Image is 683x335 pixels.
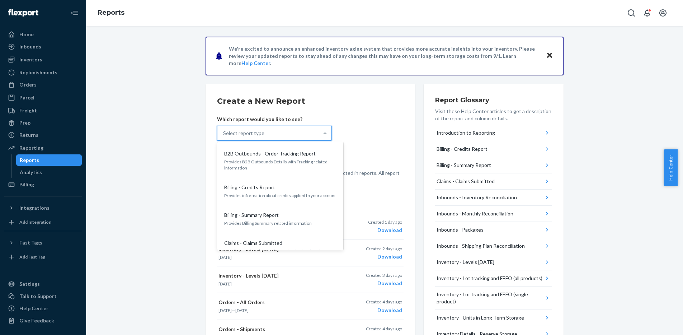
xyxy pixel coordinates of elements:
div: Inbounds - Shipping Plan Reconciliation [437,242,525,250]
button: Orders - All Orders[DATE]—[DATE]Created 4 days agoDownload [217,293,404,320]
button: Give Feedback [4,315,82,326]
p: Created 4 days ago [366,326,402,332]
button: Claims - Claims Submitted [435,173,552,190]
div: Home [19,31,34,38]
button: Open notifications [640,6,654,20]
button: Integrations [4,202,82,214]
button: Inventory - Units in Long Term Storage [435,310,552,326]
p: Orders - Shipments [218,326,340,333]
p: Created 3 days ago [366,272,402,278]
button: Close [545,51,554,61]
p: Provides B2B Outbounds Details with Tracking related information [224,159,336,171]
a: Home [4,29,82,40]
img: Flexport logo [8,9,38,17]
div: Inventory - Lot tracking and FEFO (single product) [437,291,543,305]
button: Fast Tags [4,237,82,248]
div: Inventory - Lot tracking and FEFO (all products) [437,275,542,282]
p: Provides Billing Summary related information [224,220,336,226]
div: Inventory - Levels [DATE] [437,259,494,266]
button: Inventory - Levels [DATE][DATE]Created 2 days agoDownload [217,240,404,266]
div: Inbounds - Packages [437,226,484,233]
a: Reports [16,154,82,166]
a: Add Fast Tag [4,251,82,263]
div: Reporting [19,144,43,152]
div: Billing - Credits Report [437,145,487,153]
button: Inbounds - Inventory Reconciliation [435,190,552,206]
p: We're excited to announce an enhanced inventory aging system that provides more accurate insights... [229,45,539,67]
button: Billing - Credits Report [435,141,552,157]
button: Inventory - Lot tracking and FEFO (single product) [435,287,552,310]
h3: Report Glossary [435,96,552,105]
div: Inbounds - Monthly Reconciliation [437,210,513,217]
p: Orders - All Orders [218,299,340,306]
p: Created 1 day ago [368,219,402,225]
div: Integrations [19,204,50,211]
div: Add Fast Tag [19,254,45,260]
button: Open Search Box [624,6,639,20]
div: Introduction to Reporting [437,129,495,136]
div: Give Feedback [19,317,54,324]
button: Open account menu [656,6,670,20]
div: Inbounds - Inventory Reconciliation [437,194,517,201]
p: Claims - Claims Submitted [224,239,282,247]
a: Orders [4,79,82,90]
div: Analytics [20,169,42,176]
time: [DATE] [218,308,232,313]
a: Prep [4,117,82,129]
div: Help Center [19,305,48,312]
p: Which report would you like to see? [217,116,332,123]
button: Inventory - Levels [DATE] [435,254,552,270]
a: Billing [4,179,82,190]
div: Download [366,253,402,260]
p: Billing - Summary Report [224,211,279,219]
p: — [218,307,340,313]
a: Returns [4,129,82,141]
a: Inbounds [4,41,82,52]
button: Inventory - Levels [DATE][DATE]Created 3 days agoDownload [217,266,404,293]
div: Inbounds [19,43,41,50]
div: Download [366,307,402,314]
div: Download [368,227,402,234]
div: Prep [19,119,30,126]
p: Billing - Credits Report [224,184,275,191]
a: Talk to Support [4,290,82,302]
a: Replenishments [4,67,82,78]
div: Inventory [19,56,42,63]
button: Help Center [664,149,678,186]
a: Reports [98,9,124,17]
a: Analytics [16,167,82,178]
div: Billing [19,181,34,188]
div: Talk to Support [19,293,57,300]
time: [DATE] [235,308,249,313]
div: Replenishments [19,69,57,76]
p: Inventory - Levels [DATE] [218,272,340,279]
p: Provides information about credits applied to your account [224,192,336,199]
time: [DATE] [218,255,232,260]
div: Orders [19,81,37,88]
a: Add Integration [4,217,82,228]
ol: breadcrumbs [92,3,130,23]
p: Created 2 days ago [366,246,402,252]
button: Inbounds - Packages [435,222,552,238]
p: See all the claims that you have submitted and their status [224,248,336,254]
div: Inventory - Units in Long Term Storage [437,314,524,321]
button: Close Navigation [67,6,82,20]
div: Select report type [223,130,264,137]
div: Billing - Summary Report [437,162,491,169]
div: Freight [19,107,37,114]
a: Reporting [4,142,82,154]
div: Parcel [19,94,34,101]
button: Billing - Summary Report [435,157,552,173]
time: [DATE] [218,281,232,287]
div: Add Integration [19,219,51,225]
a: Freight [4,105,82,116]
div: Claims - Claims Submitted [437,178,495,185]
p: B2B Outbounds - Order Tracking Report [224,150,316,157]
a: Help Center [4,303,82,314]
p: Visit these Help Center articles to get a description of the report and column details. [435,108,552,122]
a: Help Center [241,60,270,66]
button: Inventory - Lot tracking and FEFO (all products) [435,270,552,287]
div: Settings [19,280,40,288]
a: Inventory [4,54,82,65]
